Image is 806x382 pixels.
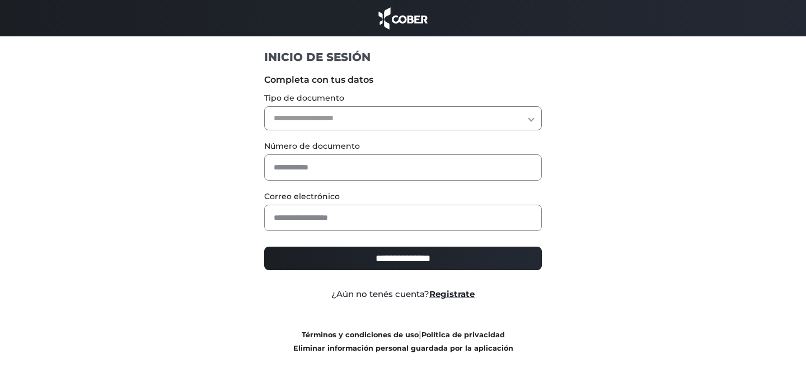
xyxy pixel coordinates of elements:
img: cober_marca.png [376,6,430,31]
a: Registrate [429,289,475,299]
label: Número de documento [264,140,542,152]
a: Términos y condiciones de uso [302,331,419,339]
div: ¿Aún no tenés cuenta? [256,288,551,301]
a: Política de privacidad [421,331,505,339]
div: | [256,328,551,355]
label: Tipo de documento [264,92,542,104]
label: Completa con tus datos [264,73,542,87]
label: Correo electrónico [264,191,542,202]
a: Eliminar información personal guardada por la aplicación [293,344,513,352]
h1: INICIO DE SESIÓN [264,50,542,64]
